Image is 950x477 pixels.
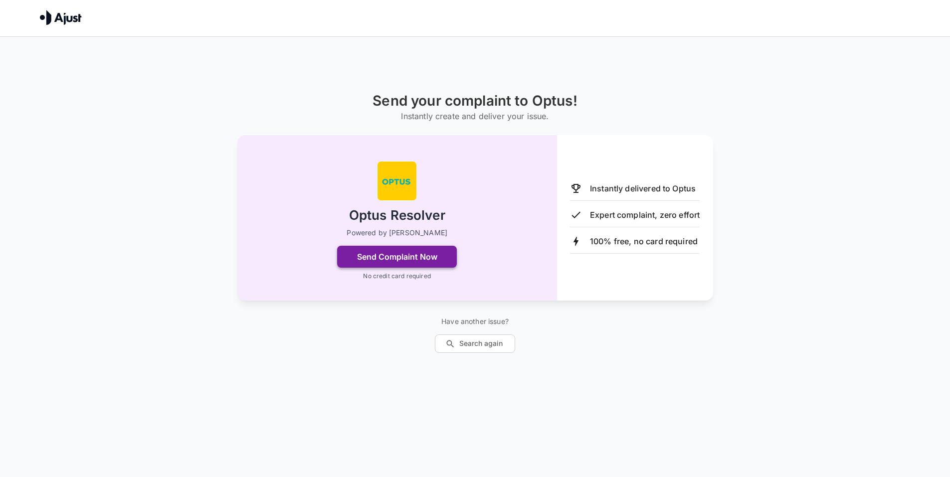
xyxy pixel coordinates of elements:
button: Search again [435,334,515,353]
button: Send Complaint Now [337,246,457,268]
p: Instantly delivered to Optus [590,182,696,194]
p: Have another issue? [435,317,515,326]
img: Ajust [40,10,82,25]
h1: Send your complaint to Optus! [373,93,577,109]
p: 100% free, no card required [590,235,698,247]
h6: Instantly create and deliver your issue. [373,109,577,123]
p: Expert complaint, zero effort [590,209,700,221]
p: No credit card required [363,272,430,281]
p: Powered by [PERSON_NAME] [347,228,447,238]
img: Optus [377,161,417,201]
h2: Optus Resolver [349,207,445,224]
